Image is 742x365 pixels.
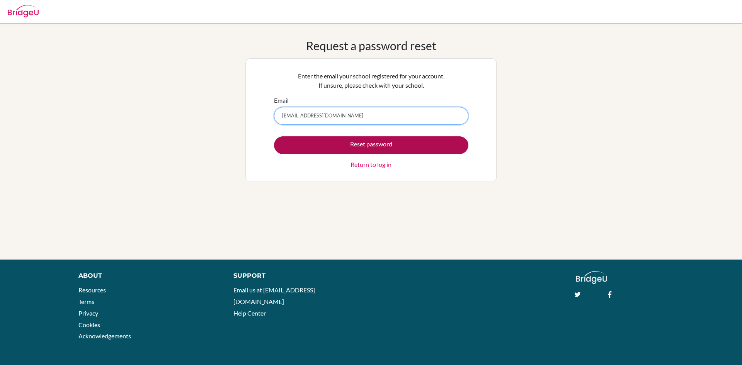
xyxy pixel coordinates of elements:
[274,136,468,154] button: Reset password
[274,96,289,105] label: Email
[274,71,468,90] p: Enter the email your school registered for your account. If unsure, please check with your school.
[78,271,216,280] div: About
[576,271,607,284] img: logo_white@2x-f4f0deed5e89b7ecb1c2cc34c3e3d731f90f0f143d5ea2071677605dd97b5244.png
[78,332,131,340] a: Acknowledgements
[78,286,106,294] a: Resources
[233,271,362,280] div: Support
[78,298,94,305] a: Terms
[306,39,436,53] h1: Request a password reset
[8,5,39,17] img: Bridge-U
[351,160,391,169] a: Return to log in
[78,309,98,317] a: Privacy
[233,309,266,317] a: Help Center
[78,321,100,328] a: Cookies
[233,286,315,305] a: Email us at [EMAIL_ADDRESS][DOMAIN_NAME]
